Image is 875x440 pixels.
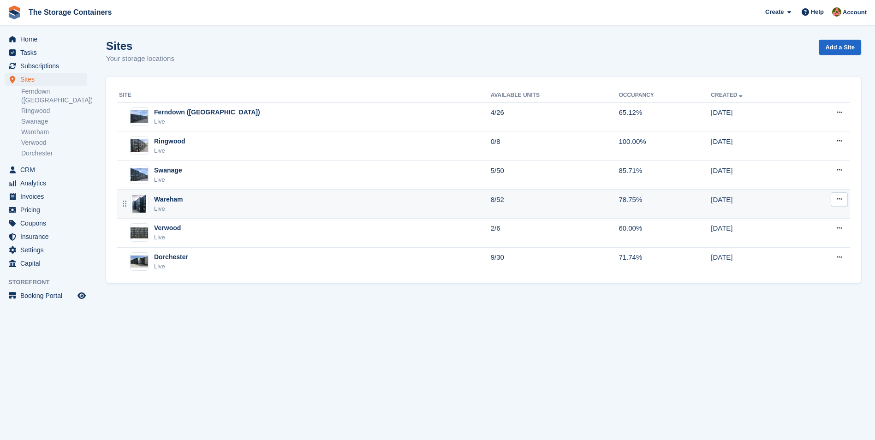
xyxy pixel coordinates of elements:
[819,40,861,55] a: Add a Site
[491,131,619,161] td: 0/8
[21,149,87,158] a: Dorchester
[5,257,87,270] a: menu
[843,8,867,17] span: Account
[20,244,76,256] span: Settings
[491,88,619,103] th: Available Units
[711,190,799,219] td: [DATE]
[5,230,87,243] a: menu
[811,7,824,17] span: Help
[154,107,260,117] div: Ferndown ([GEOGRAPHIC_DATA])
[20,177,76,190] span: Analytics
[131,227,148,239] img: Image of Verwood site
[154,223,181,233] div: Verwood
[619,218,711,247] td: 60.00%
[5,73,87,86] a: menu
[154,262,188,271] div: Live
[491,190,619,219] td: 8/52
[491,102,619,131] td: 4/26
[619,161,711,190] td: 85.71%
[20,46,76,59] span: Tasks
[711,161,799,190] td: [DATE]
[5,190,87,203] a: menu
[5,289,87,302] a: menu
[20,33,76,46] span: Home
[491,218,619,247] td: 2/6
[20,73,76,86] span: Sites
[619,102,711,131] td: 65.12%
[491,161,619,190] td: 5/50
[5,177,87,190] a: menu
[154,195,183,204] div: Wareham
[20,230,76,243] span: Insurance
[20,163,76,176] span: CRM
[154,233,181,242] div: Live
[765,7,784,17] span: Create
[20,203,76,216] span: Pricing
[131,110,148,124] img: Image of Ferndown (Longham) site
[21,107,87,115] a: Ringwood
[832,7,841,17] img: Kirsty Simpson
[117,88,491,103] th: Site
[76,290,87,301] a: Preview store
[131,168,148,182] img: Image of Swanage site
[154,252,188,262] div: Dorchester
[21,117,87,126] a: Swanage
[711,102,799,131] td: [DATE]
[5,244,87,256] a: menu
[711,218,799,247] td: [DATE]
[711,92,744,98] a: Created
[154,137,185,146] div: Ringwood
[5,46,87,59] a: menu
[619,131,711,161] td: 100.00%
[711,131,799,161] td: [DATE]
[154,204,183,214] div: Live
[154,166,182,175] div: Swanage
[154,146,185,155] div: Live
[7,6,21,19] img: stora-icon-8386f47178a22dfd0bd8f6a31ec36ba5ce8667c1dd55bd0f319d3a0aa187defe.svg
[20,289,76,302] span: Booking Portal
[154,175,182,184] div: Live
[5,203,87,216] a: menu
[131,139,148,153] img: Image of Ringwood site
[21,128,87,137] a: Wareham
[21,138,87,147] a: Verwood
[20,217,76,230] span: Coupons
[20,59,76,72] span: Subscriptions
[5,217,87,230] a: menu
[5,59,87,72] a: menu
[131,256,148,268] img: Image of Dorchester site
[8,278,92,287] span: Storefront
[106,40,174,52] h1: Sites
[20,257,76,270] span: Capital
[491,247,619,276] td: 9/30
[25,5,115,20] a: The Storage Containers
[619,190,711,219] td: 78.75%
[5,163,87,176] a: menu
[20,190,76,203] span: Invoices
[619,247,711,276] td: 71.74%
[21,87,87,105] a: Ferndown ([GEOGRAPHIC_DATA])
[106,54,174,64] p: Your storage locations
[5,33,87,46] a: menu
[132,195,146,213] img: Image of Wareham site
[154,117,260,126] div: Live
[711,247,799,276] td: [DATE]
[619,88,711,103] th: Occupancy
